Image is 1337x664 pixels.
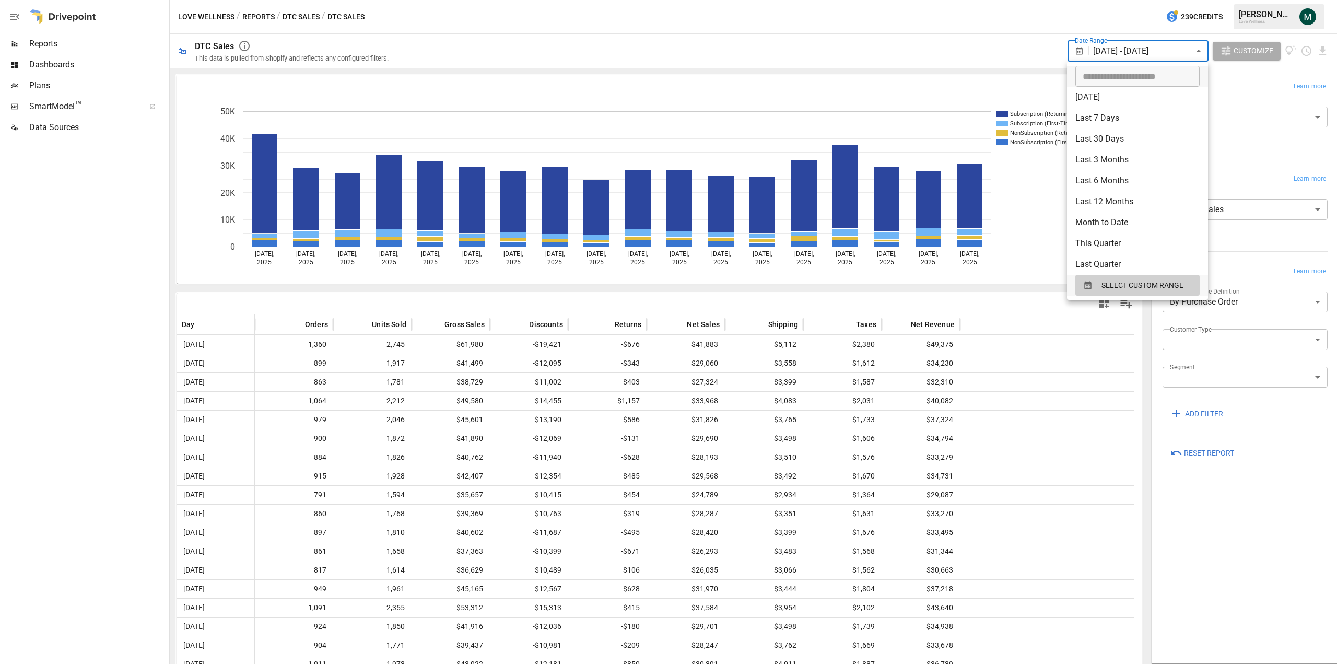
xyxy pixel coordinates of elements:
li: [DATE] [1067,87,1208,108]
button: SELECT CUSTOM RANGE [1075,275,1200,296]
li: Last Quarter [1067,254,1208,275]
li: Last 3 Months [1067,149,1208,170]
li: Month to Date [1067,212,1208,233]
li: Last 6 Months [1067,170,1208,191]
li: Last 12 Months [1067,191,1208,212]
span: SELECT CUSTOM RANGE [1101,279,1183,292]
li: Last 30 Days [1067,129,1208,149]
li: Last 7 Days [1067,108,1208,129]
li: This Quarter [1067,233,1208,254]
